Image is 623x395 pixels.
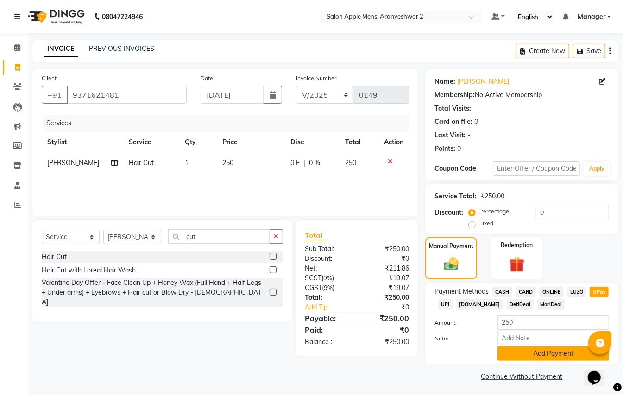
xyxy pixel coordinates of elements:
span: 9% [324,284,333,291]
div: 0 [457,144,461,154]
div: ₹19.07 [357,283,416,293]
div: Membership: [434,90,475,100]
a: INVOICE [44,41,78,57]
span: CARD [516,287,536,297]
a: [PERSON_NAME] [457,77,509,86]
div: ₹250.00 [357,337,416,347]
label: Date [201,74,213,82]
b: 08047224946 [102,4,143,30]
div: Total: [298,293,357,302]
div: ₹211.86 [357,264,416,273]
label: Note: [428,334,491,343]
span: Hair Cut [129,159,154,167]
div: Service Total: [434,191,477,201]
span: ONLINE [540,287,564,297]
span: 9% [324,274,333,282]
img: _cash.svg [440,256,463,272]
a: Continue Without Payment [427,372,617,382]
span: CGST [305,284,322,292]
span: 1 [185,159,189,167]
div: - [467,130,470,140]
div: Sub Total: [298,244,357,254]
div: ₹250.00 [480,191,504,201]
div: ( ) [298,273,357,283]
span: [PERSON_NAME] [47,159,99,167]
button: Save [573,44,605,58]
div: 0 [474,117,478,127]
th: Price [217,132,285,153]
div: No Active Membership [434,90,609,100]
div: Hair Cut [42,252,67,262]
label: Amount: [428,319,491,327]
input: Search or Scan [168,229,270,244]
div: Payable: [298,313,357,324]
label: Redemption [501,241,533,249]
span: GPay [590,287,609,297]
span: Manager [578,12,605,22]
span: [DOMAIN_NAME] [456,299,503,310]
span: 0 F [290,158,300,168]
a: Add Tip [298,302,367,312]
div: Valentine Day Offer - Face Clean Up + Honey Wax (Full Hand + Half Legs + Under arms) + Eyebrows +... [42,278,266,307]
div: Balance : [298,337,357,347]
button: Apply [584,162,610,176]
span: LUZO [567,287,586,297]
th: Stylist [42,132,123,153]
div: Services [43,115,416,132]
th: Disc [285,132,340,153]
div: Paid: [298,324,357,335]
img: logo [24,4,87,30]
div: Net: [298,264,357,273]
th: Total [340,132,378,153]
span: Total [305,230,327,240]
input: Enter Offer / Coupon Code [493,161,580,176]
span: CASH [492,287,512,297]
label: Client [42,74,57,82]
span: 250 [345,159,356,167]
div: Discount: [298,254,357,264]
th: Service [123,132,179,153]
label: Manual Payment [429,242,473,250]
span: Payment Methods [434,287,489,296]
div: Coupon Code [434,164,493,173]
div: ₹0 [357,324,416,335]
img: _gift.svg [504,255,529,274]
span: MariDeal [537,299,565,310]
div: ₹0 [357,254,416,264]
input: Search by Name/Mobile/Email/Code [67,86,187,104]
div: Discount: [434,208,463,217]
label: Fixed [479,219,493,228]
span: SGST [305,274,322,282]
div: Last Visit: [434,130,466,140]
div: Total Visits: [434,104,471,113]
button: Create New [516,44,569,58]
div: ₹250.00 [357,313,416,324]
span: | [303,158,305,168]
input: Amount [497,315,609,330]
span: DefiDeal [507,299,534,310]
div: ₹0 [367,302,416,312]
div: Points: [434,144,455,154]
div: ₹19.07 [357,273,416,283]
span: UPI [438,299,453,310]
div: Name: [434,77,455,86]
label: Invoice Number [296,74,336,82]
span: 250 [222,159,233,167]
div: ₹250.00 [357,293,416,302]
th: Action [378,132,409,153]
div: Card on file: [434,117,472,127]
span: 0 % [309,158,320,168]
button: +91 [42,86,68,104]
label: Percentage [479,207,509,216]
div: ₹250.00 [357,244,416,254]
th: Qty [180,132,217,153]
iframe: chat widget [584,358,614,386]
input: Add Note [497,331,609,345]
button: Add Payment [497,346,609,361]
div: Hair Cut with Loreal Hair Wash [42,265,136,275]
div: ( ) [298,283,357,293]
a: PREVIOUS INVOICES [89,44,154,53]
